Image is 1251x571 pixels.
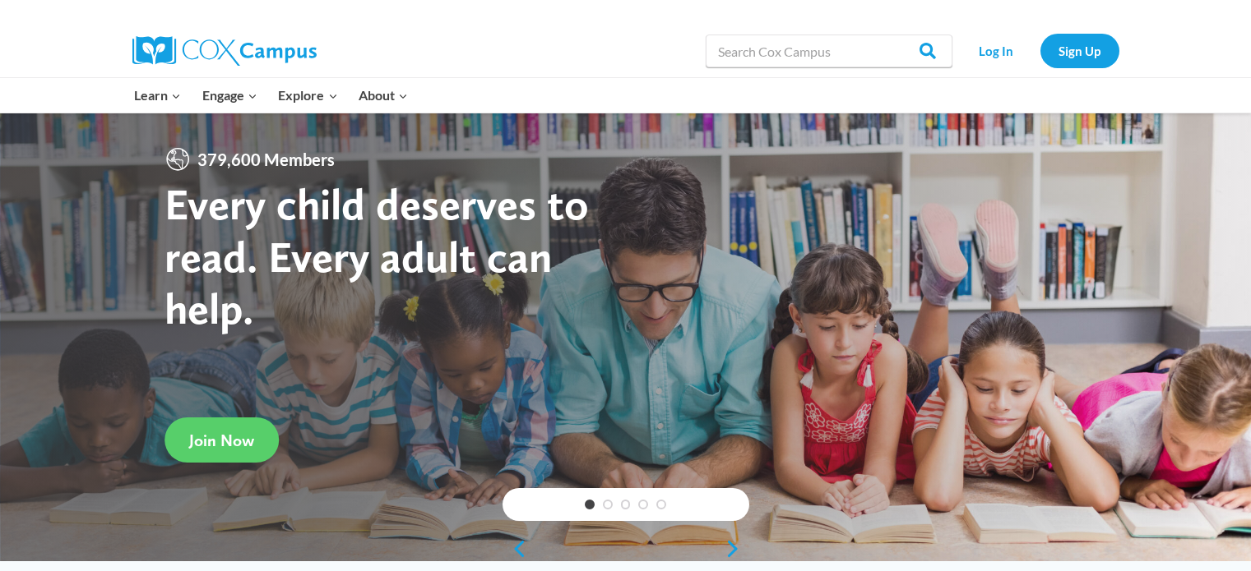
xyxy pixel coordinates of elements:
a: 4 [638,500,648,509]
span: Join Now [189,431,254,450]
a: previous [503,539,527,559]
span: Engage [202,85,257,106]
a: 3 [621,500,631,509]
strong: Every child deserves to read. Every adult can help. [164,177,589,334]
div: content slider buttons [503,532,749,565]
a: Log In [961,34,1032,67]
span: Explore [278,85,337,106]
a: Sign Up [1040,34,1119,67]
nav: Primary Navigation [124,78,419,113]
span: About [359,85,408,106]
span: 379,600 Members [191,146,341,173]
a: Join Now [164,417,279,463]
nav: Secondary Navigation [961,34,1119,67]
input: Search Cox Campus [706,35,952,67]
a: 5 [656,500,666,509]
a: 1 [585,500,595,509]
a: 2 [603,500,613,509]
a: next [725,539,749,559]
span: Learn [134,85,181,106]
img: Cox Campus [132,36,317,66]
